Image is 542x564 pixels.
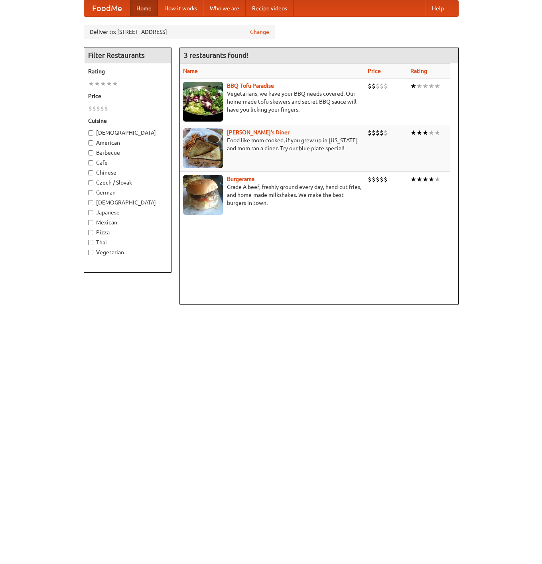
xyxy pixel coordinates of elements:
li: ★ [434,82,440,90]
label: Barbecue [88,149,167,157]
li: ★ [428,82,434,90]
label: Cafe [88,159,167,167]
li: $ [376,175,380,184]
li: ★ [434,175,440,184]
h5: Cuisine [88,117,167,125]
label: Czech / Slovak [88,179,167,187]
li: $ [376,128,380,137]
li: $ [384,175,388,184]
label: German [88,189,167,197]
li: $ [368,128,372,137]
label: Pizza [88,228,167,236]
label: Vegetarian [88,248,167,256]
input: [DEMOGRAPHIC_DATA] [88,200,93,205]
li: $ [372,82,376,90]
a: Name [183,68,198,74]
li: ★ [94,79,100,88]
li: ★ [416,175,422,184]
input: Chinese [88,170,93,175]
li: $ [376,82,380,90]
li: ★ [434,128,440,137]
li: $ [96,104,100,113]
li: $ [380,175,384,184]
label: Thai [88,238,167,246]
img: burgerama.jpg [183,175,223,215]
li: $ [368,175,372,184]
li: ★ [100,79,106,88]
input: Pizza [88,230,93,235]
li: $ [100,104,104,113]
h5: Price [88,92,167,100]
li: $ [92,104,96,113]
img: tofuparadise.jpg [183,82,223,122]
a: BBQ Tofu Paradise [227,83,274,89]
input: Mexican [88,220,93,225]
p: Food like mom cooked, if you grew up in [US_STATE] and mom ran a diner. Try our blue plate special! [183,136,361,152]
li: $ [368,82,372,90]
a: Home [130,0,158,16]
li: $ [372,128,376,137]
li: $ [372,175,376,184]
a: Rating [410,68,427,74]
li: ★ [422,175,428,184]
li: ★ [428,128,434,137]
li: $ [104,104,108,113]
a: Recipe videos [246,0,294,16]
li: ★ [410,128,416,137]
label: [DEMOGRAPHIC_DATA] [88,129,167,137]
input: [DEMOGRAPHIC_DATA] [88,130,93,136]
input: German [88,190,93,195]
input: Japanese [88,210,93,215]
li: $ [384,82,388,90]
a: How it works [158,0,203,16]
li: ★ [112,79,118,88]
li: $ [88,104,92,113]
li: ★ [416,82,422,90]
a: Who we are [203,0,246,16]
input: Czech / Slovak [88,180,93,185]
img: sallys.jpg [183,128,223,168]
li: ★ [422,82,428,90]
a: Burgerama [227,176,254,182]
h5: Rating [88,67,167,75]
input: Vegetarian [88,250,93,255]
li: ★ [422,128,428,137]
a: Price [368,68,381,74]
li: $ [380,82,384,90]
label: Mexican [88,218,167,226]
label: [DEMOGRAPHIC_DATA] [88,198,167,206]
li: ★ [428,175,434,184]
a: FoodMe [84,0,130,16]
p: Grade A beef, freshly ground every day, hand-cut fries, and home-made milkshakes. We make the bes... [183,183,361,207]
input: Cafe [88,160,93,165]
div: Deliver to: [STREET_ADDRESS] [84,25,275,39]
li: ★ [410,82,416,90]
input: Barbecue [88,150,93,155]
li: $ [380,128,384,137]
input: Thai [88,240,93,245]
p: Vegetarians, we have your BBQ needs covered. Our home-made tofu skewers and secret BBQ sauce will... [183,90,361,114]
input: American [88,140,93,145]
h4: Filter Restaurants [84,47,171,63]
li: ★ [410,175,416,184]
label: American [88,139,167,147]
li: ★ [88,79,94,88]
label: Chinese [88,169,167,177]
label: Japanese [88,208,167,216]
a: Help [426,0,450,16]
li: ★ [106,79,112,88]
li: ★ [416,128,422,137]
ng-pluralize: 3 restaurants found! [184,51,248,59]
a: Change [250,28,269,36]
li: $ [384,128,388,137]
a: [PERSON_NAME]'s Diner [227,129,290,136]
